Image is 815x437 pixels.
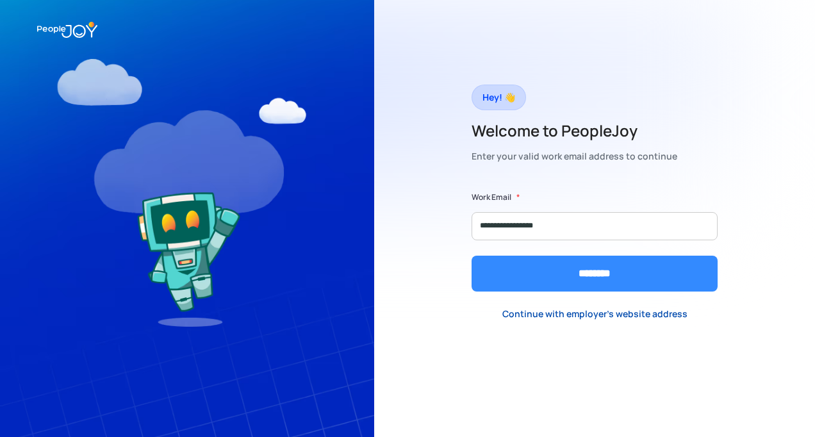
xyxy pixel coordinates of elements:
[492,301,698,327] a: Continue with employer's website address
[472,191,511,204] label: Work Email
[472,191,718,292] form: Form
[502,308,687,320] div: Continue with employer's website address
[472,120,677,141] h2: Welcome to PeopleJoy
[482,88,515,106] div: Hey! 👋
[472,147,677,165] div: Enter your valid work email address to continue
